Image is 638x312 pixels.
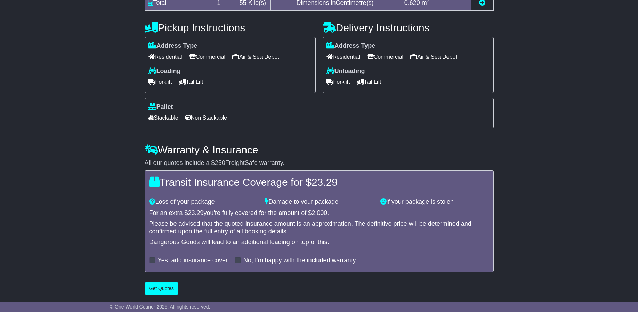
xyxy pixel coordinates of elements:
h4: Warranty & Insurance [145,144,494,155]
span: Air & Sea Depot [232,51,279,62]
label: Yes, add insurance cover [158,257,228,264]
span: 2,000 [312,209,327,216]
span: 23.29 [188,209,204,216]
span: Air & Sea Depot [410,51,457,62]
div: Damage to your package [261,198,377,206]
h4: Transit Insurance Coverage for $ [149,176,489,188]
label: Address Type [148,42,197,50]
h4: Pickup Instructions [145,22,316,33]
span: Residential [326,51,360,62]
span: 250 [215,159,225,166]
span: Stackable [148,112,178,123]
label: Loading [148,67,181,75]
div: Loss of your package [146,198,261,206]
span: Commercial [367,51,403,62]
div: If your package is stolen [377,198,493,206]
div: Please be advised that the quoted insurance amount is an approximation. The definitive price will... [149,220,489,235]
div: Dangerous Goods will lead to an additional loading on top of this. [149,239,489,246]
div: All our quotes include a $ FreightSafe warranty. [145,159,494,167]
span: Residential [148,51,182,62]
span: Non Stackable [185,112,227,123]
span: 23.29 [312,176,338,188]
label: Unloading [326,67,365,75]
span: Tail Lift [357,77,381,87]
h4: Delivery Instructions [323,22,494,33]
span: Commercial [189,51,225,62]
span: © One World Courier 2025. All rights reserved. [110,304,210,310]
label: No, I'm happy with the included warranty [243,257,356,264]
label: Address Type [326,42,375,50]
button: Get Quotes [145,282,179,295]
span: Forklift [326,77,350,87]
span: Tail Lift [179,77,203,87]
div: For an extra $ you're fully covered for the amount of $ . [149,209,489,217]
label: Pallet [148,103,173,111]
span: Forklift [148,77,172,87]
